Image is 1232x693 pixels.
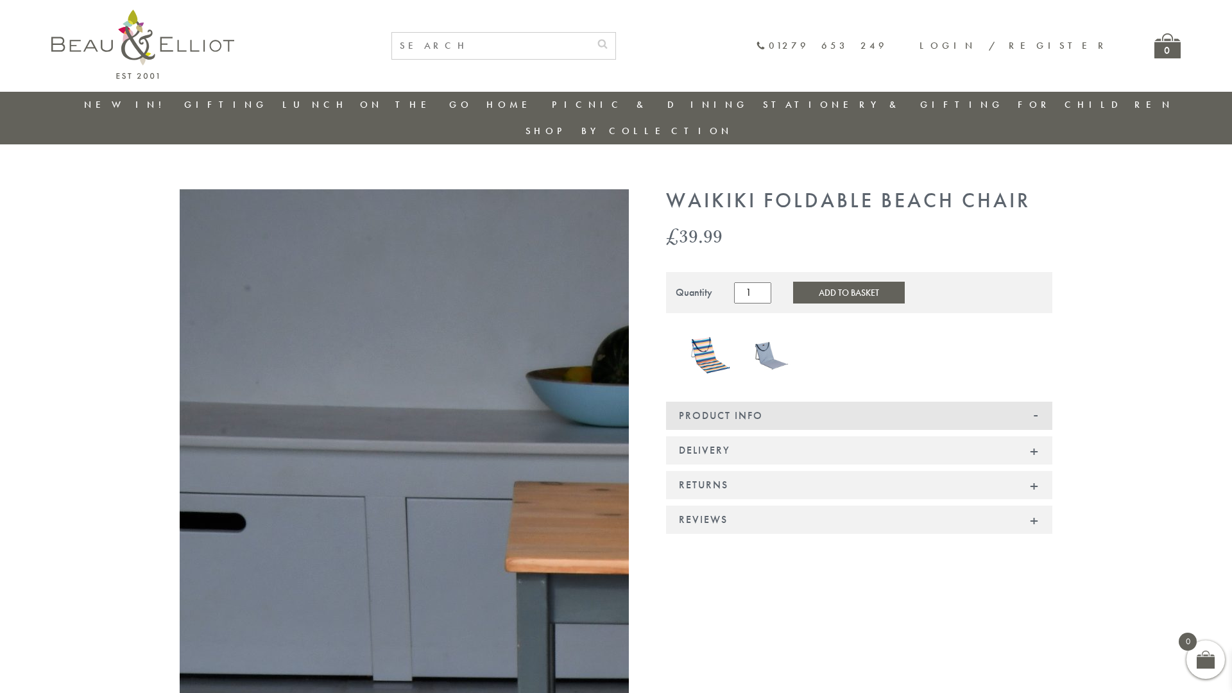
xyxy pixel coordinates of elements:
[666,506,1052,534] div: Reviews
[793,282,905,304] button: Add to Basket
[392,33,590,59] input: SEARCH
[746,332,793,380] img: Three Rivers Foldable Beach Chair
[666,402,1052,430] div: Product Info
[734,282,771,303] input: Product quantity
[552,98,748,111] a: Picnic & Dining
[486,98,538,111] a: Home
[746,332,793,382] a: Three Rivers Foldable Beach Chair
[920,39,1109,52] a: Login / Register
[666,223,679,249] span: £
[282,98,472,111] a: Lunch On The Go
[51,10,234,79] img: logo
[666,223,723,249] bdi: 39.99
[184,98,268,111] a: Gifting
[676,287,712,298] div: Quantity
[666,471,1052,499] div: Returns
[526,124,733,137] a: Shop by collection
[763,98,1004,111] a: Stationery & Gifting
[666,436,1052,465] div: Delivery
[685,332,733,382] a: Riviera Foldable beach Chair Stripe
[1154,33,1181,58] a: 0
[84,98,170,111] a: New in!
[1179,633,1197,651] span: 0
[685,332,733,380] img: Riviera Foldable beach Chair Stripe
[1018,98,1174,111] a: For Children
[756,40,887,51] a: 01279 653 249
[666,189,1052,213] h1: Waikiki Foldable Beach Chair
